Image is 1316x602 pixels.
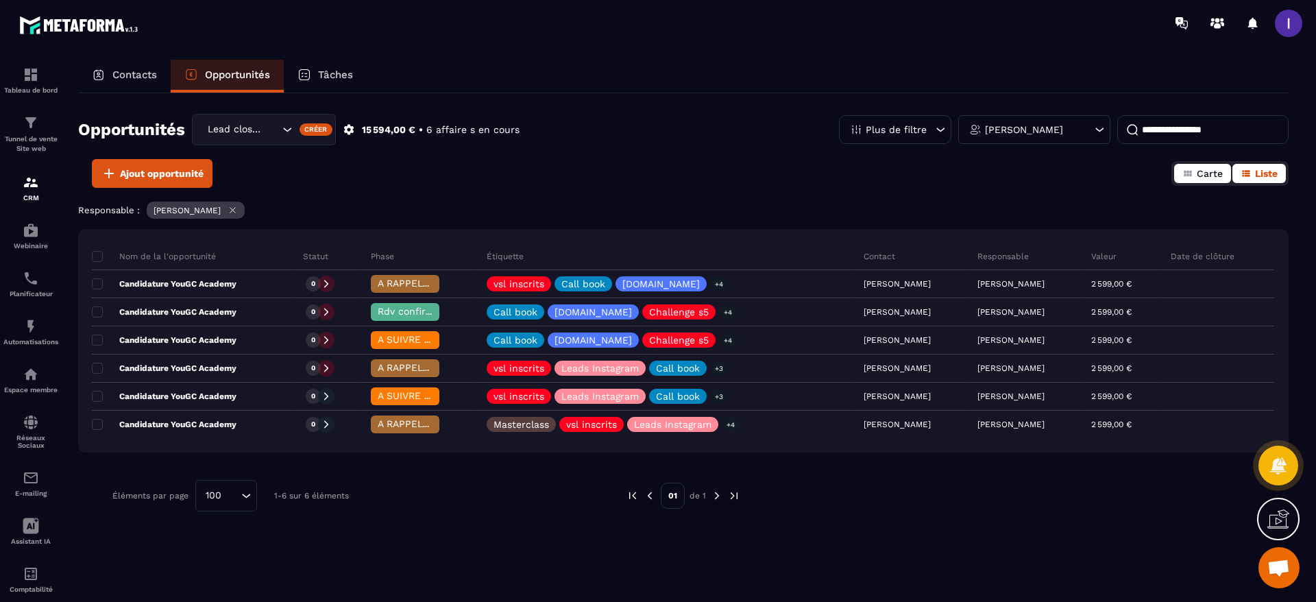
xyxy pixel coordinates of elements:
div: Ouvrir le chat [1258,547,1300,588]
img: social-network [23,414,39,431]
p: [PERSON_NAME] [977,335,1045,345]
button: Liste [1232,164,1286,183]
p: Candidature YouGC Academy [92,306,236,317]
p: 2 599,00 € [1091,279,1132,289]
p: Réseaux Sociaux [3,434,58,449]
a: formationformationCRM [3,164,58,212]
a: social-networksocial-networkRéseaux Sociaux [3,404,58,459]
img: automations [23,222,39,239]
p: [PERSON_NAME] [977,363,1045,373]
p: Étiquette [487,251,524,262]
img: formation [23,174,39,191]
span: Rdv confirmé ✅ [378,306,455,317]
span: A RAPPELER/GHOST/NO SHOW✖️ [378,418,533,429]
img: automations [23,318,39,335]
p: 6 affaire s en cours [426,123,520,136]
p: +4 [710,277,728,291]
input: Search for option [226,488,238,503]
span: 100 [201,488,226,503]
p: +4 [719,333,737,348]
p: [PERSON_NAME] [977,279,1045,289]
img: next [711,490,723,502]
span: Ajout opportunité [120,167,204,180]
a: automationsautomationsAutomatisations [3,308,58,356]
p: Masterclass [493,420,549,429]
p: Tunnel de vente Site web [3,134,58,154]
p: Assistant IA [3,538,58,545]
button: Carte [1174,164,1231,183]
img: next [728,490,740,502]
h2: Opportunités [78,116,185,143]
p: Candidature YouGC Academy [92,278,236,289]
p: +3 [710,361,728,376]
div: Créer [300,123,333,136]
img: accountant [23,566,39,582]
p: [DOMAIN_NAME] [622,279,700,289]
p: 0 [311,307,315,317]
img: automations [23,366,39,383]
p: vsl inscrits [493,363,544,373]
img: prev [644,490,656,502]
p: 2 599,00 € [1091,335,1132,345]
img: scheduler [23,270,39,287]
p: Automatisations [3,338,58,346]
p: [PERSON_NAME] [985,125,1063,134]
p: E-mailing [3,490,58,497]
p: Tableau de bord [3,86,58,94]
p: de 1 [690,490,706,501]
p: Call book [656,392,700,401]
p: Candidature YouGC Academy [92,335,236,346]
p: Nom de la l'opportunité [92,251,216,262]
span: A RAPPELER/GHOST/NO SHOW✖️ [378,362,533,373]
p: [DOMAIN_NAME] [555,335,632,345]
p: Phase [371,251,394,262]
img: logo [19,12,143,38]
a: schedulerschedulerPlanificateur [3,260,58,308]
p: vsl inscrits [493,392,544,401]
a: Contacts [78,60,171,93]
p: 2 599,00 € [1091,363,1132,373]
p: Challenge s5 [649,307,709,317]
a: Assistant IA [3,507,58,555]
p: Leads Instagram [561,363,639,373]
span: A SUIVRE ⏳ [378,334,436,345]
a: automationsautomationsWebinaire [3,212,58,260]
p: [DOMAIN_NAME] [555,307,632,317]
a: formationformationTunnel de vente Site web [3,104,58,164]
p: Challenge s5 [649,335,709,345]
p: • [419,123,423,136]
p: Espace membre [3,386,58,394]
p: Planificateur [3,290,58,298]
p: 0 [311,363,315,373]
p: 01 [661,483,685,509]
p: 2 599,00 € [1091,420,1132,429]
p: 0 [311,420,315,429]
img: formation [23,115,39,131]
p: Comptabilité [3,586,58,593]
span: Carte [1197,168,1223,179]
p: Contacts [112,69,157,81]
span: A SUIVRE ⏳ [378,390,436,401]
p: Call book [561,279,605,289]
p: Responsable : [78,205,140,215]
p: 15 594,00 € [362,123,415,136]
p: Leads Instagram [634,420,711,429]
input: Search for option [265,122,279,137]
a: Tâches [284,60,367,93]
p: 0 [311,335,315,345]
p: Call book [493,307,537,317]
a: Opportunités [171,60,284,93]
span: A RAPPELER/GHOST/NO SHOW✖️ [378,278,533,289]
p: Candidature YouGC Academy [92,419,236,430]
span: Lead closing [204,122,265,137]
p: Valeur [1091,251,1117,262]
p: Opportunités [205,69,270,81]
p: 0 [311,279,315,289]
p: Statut [303,251,328,262]
p: +4 [719,305,737,320]
p: [PERSON_NAME] [977,420,1045,429]
p: +3 [710,389,728,404]
p: [PERSON_NAME] [977,307,1045,317]
img: formation [23,67,39,83]
p: 0 [311,392,315,401]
